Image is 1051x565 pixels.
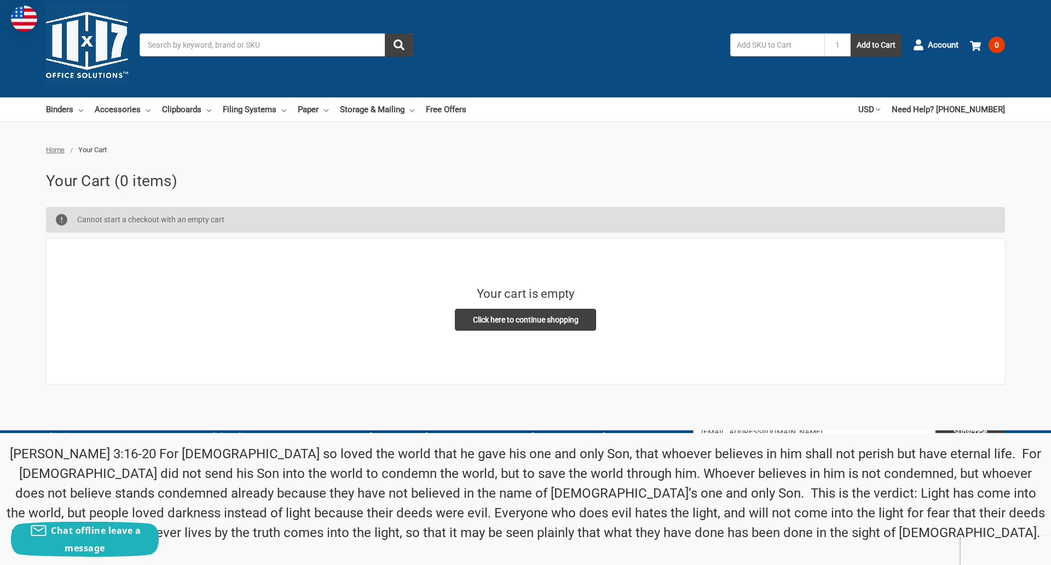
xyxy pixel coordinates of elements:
input: Search by keyword, brand or SKU [140,33,413,56]
span: Your Cart [78,146,107,154]
img: 11x17.com [46,4,128,86]
span: 0 [989,37,1005,53]
a: Clipboards [208,431,245,440]
input: Add SKU to Cart [730,33,824,56]
a: 0 [970,31,1005,59]
button: Add to Cart [851,33,902,56]
a: Free Offers [426,97,466,122]
h1: Your Cart (0 items) [46,170,1005,193]
a: Storage & Mailing [340,97,414,122]
p: [PERSON_NAME] 3:16-20 For [DEMOGRAPHIC_DATA] so loved the world that he gave his one and only Son... [6,444,1046,543]
a: Clipboards [162,97,211,122]
a: [PERSON_NAME] [369,431,428,440]
a: Click here to continue shopping [455,309,597,331]
a: Account [913,31,958,59]
a: Need Help? [PHONE_NUMBER] [892,97,1005,122]
span: Chat offline leave a message [51,524,141,554]
h3: Your cart is empty [477,285,575,303]
img: duty and tax information for United States [11,5,37,32]
a: Filing Systems [223,97,286,122]
span: Account [928,39,958,51]
input: Your email address [693,420,935,443]
span: Cannot start a checkout with an empty cart [77,215,224,224]
button: Chat offline leave a message [11,522,159,557]
a: Shipping & Returns [46,431,111,440]
a: Accessories [95,97,151,122]
input: Subscribe [935,420,1005,443]
a: Paper [298,97,328,122]
a: USD [858,97,880,122]
a: Home [46,146,65,154]
a: Binders [46,97,83,122]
